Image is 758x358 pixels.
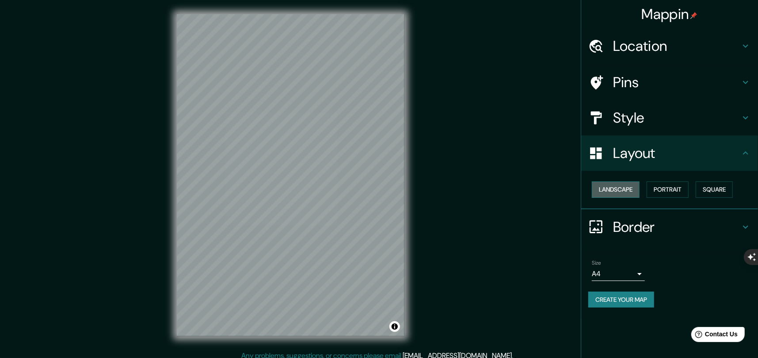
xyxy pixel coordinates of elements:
[613,109,740,127] h4: Style
[679,323,748,348] iframe: Help widget launcher
[613,144,740,162] h4: Layout
[177,14,404,336] canvas: Map
[581,209,758,245] div: Border
[642,5,698,23] h4: Mappin
[592,259,601,266] label: Size
[613,218,740,236] h4: Border
[613,73,740,91] h4: Pins
[647,181,689,198] button: Portrait
[581,100,758,135] div: Style
[389,321,400,332] button: Toggle attribution
[592,181,640,198] button: Landscape
[696,181,733,198] button: Square
[581,28,758,64] div: Location
[690,12,697,19] img: pin-icon.png
[588,292,654,308] button: Create your map
[581,135,758,171] div: Layout
[581,65,758,100] div: Pins
[592,267,645,281] div: A4
[613,37,740,55] h4: Location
